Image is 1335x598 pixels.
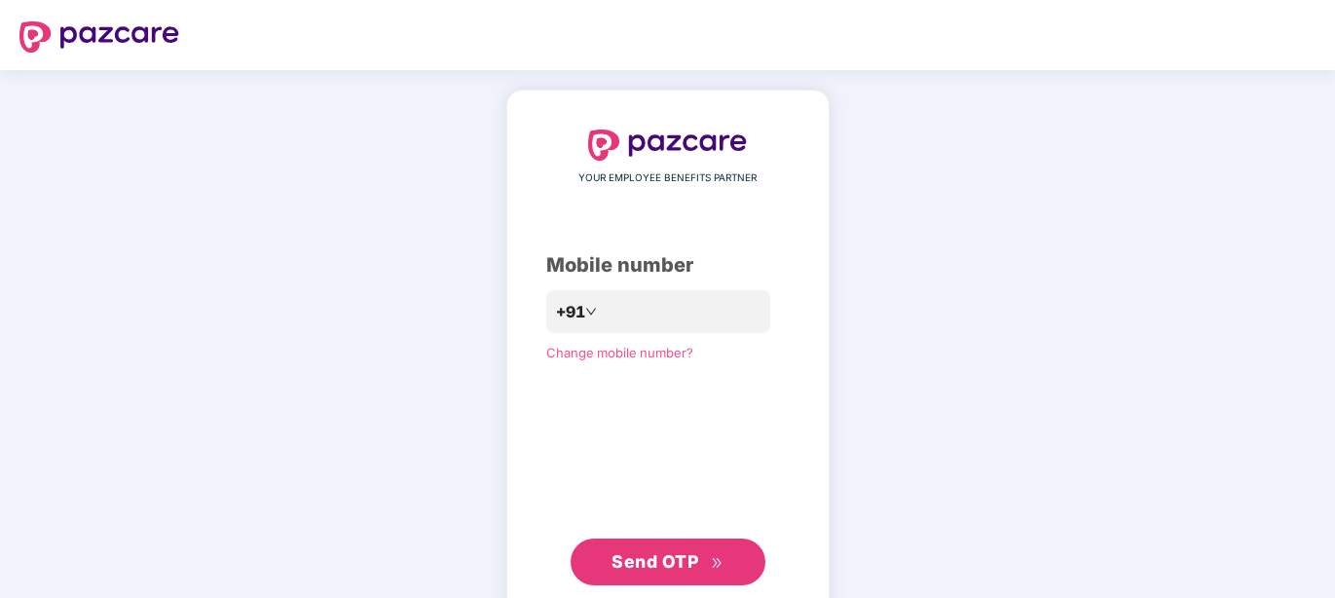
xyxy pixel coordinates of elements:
[571,539,765,585] button: Send OTPdouble-right
[546,250,790,280] div: Mobile number
[585,306,597,318] span: down
[19,21,179,53] img: logo
[556,300,585,324] span: +91
[546,345,693,360] a: Change mobile number?
[612,551,698,572] span: Send OTP
[578,170,757,186] span: YOUR EMPLOYEE BENEFITS PARTNER
[711,557,723,570] span: double-right
[588,130,748,161] img: logo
